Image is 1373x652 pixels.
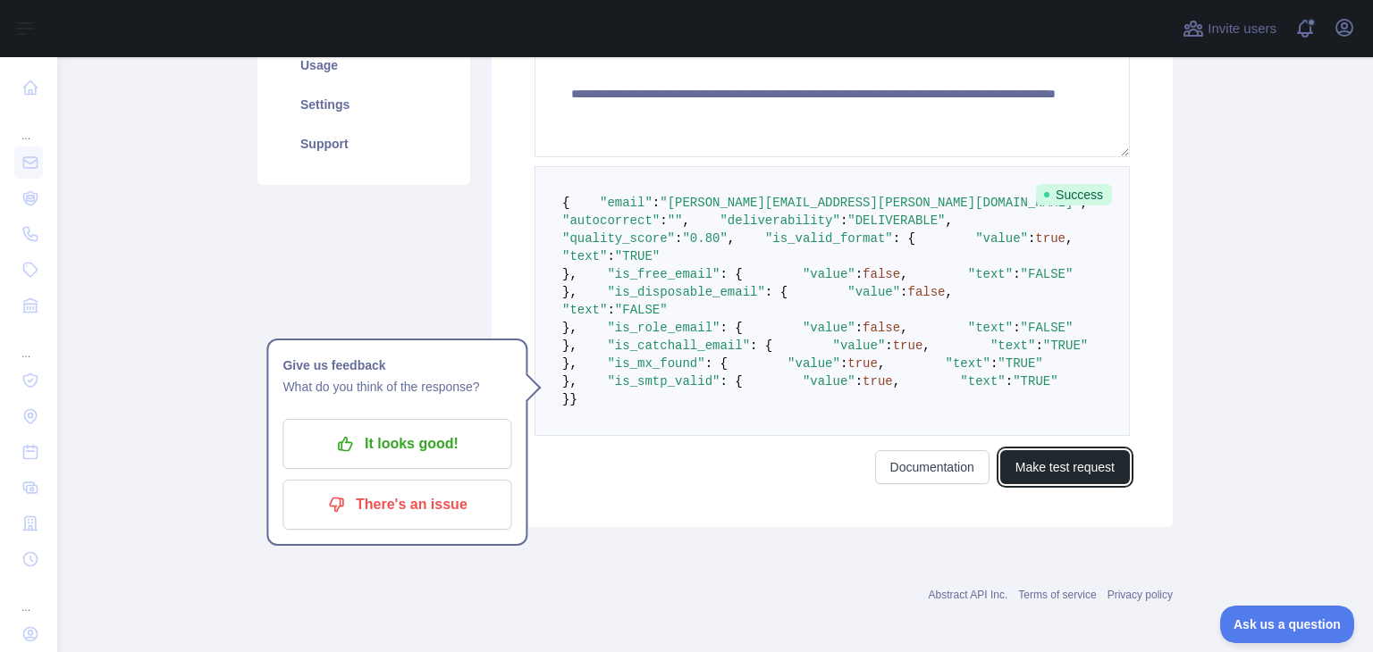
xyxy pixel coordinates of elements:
[788,356,840,371] span: "value"
[607,339,750,353] span: "is_catchall_email"
[750,339,772,353] span: : {
[922,339,930,353] span: ,
[720,374,742,389] span: : {
[863,267,900,281] span: false
[765,231,893,246] span: "is_valid_format"
[607,267,720,281] span: "is_free_email"
[562,196,569,210] span: {
[296,489,498,520] p: There's an issue
[803,267,855,281] span: "value"
[14,107,43,143] div: ...
[279,85,449,124] a: Settings
[1108,589,1173,601] a: Privacy policy
[1013,267,1020,281] span: :
[968,321,1013,335] span: "text"
[1013,374,1057,389] span: "TRUE"
[855,374,863,389] span: :
[946,285,953,299] span: ,
[990,356,998,371] span: :
[893,374,900,389] span: ,
[607,356,704,371] span: "is_mx_found"
[946,213,953,228] span: ,
[803,374,855,389] span: "value"
[1021,267,1074,281] span: "FALSE"
[1013,321,1020,335] span: :
[668,213,683,228] span: ""
[1021,321,1074,335] span: "FALSE"
[1043,339,1088,353] span: "TRUE"
[607,303,614,317] span: :
[562,231,675,246] span: "quality_score"
[765,285,788,299] span: : {
[1018,589,1096,601] a: Terms of service
[600,196,653,210] span: "email"
[968,267,1013,281] span: "text"
[855,321,863,335] span: :
[607,374,720,389] span: "is_smtp_valid"
[833,339,886,353] span: "value"
[847,213,945,228] span: "DELIVERABLE"
[946,356,990,371] span: "text"
[562,339,577,353] span: },
[893,339,923,353] span: true
[282,419,511,469] button: It looks good!
[562,374,577,389] span: },
[607,321,720,335] span: "is_role_email"
[562,392,569,406] span: }
[1028,231,1035,246] span: :
[840,356,847,371] span: :
[615,249,660,263] span: "TRUE"
[615,303,668,317] span: "FALSE"
[14,325,43,361] div: ...
[863,374,893,389] span: true
[1035,231,1066,246] span: true
[1220,606,1355,643] iframe: Toggle Customer Support
[885,339,892,353] span: :
[840,213,847,228] span: :
[847,356,878,371] span: true
[562,267,577,281] span: },
[282,376,511,397] p: What do you think of the response?
[878,356,885,371] span: ,
[1000,450,1130,484] button: Make test request
[900,267,907,281] span: ,
[675,231,682,246] span: :
[282,480,511,530] button: There's an issue
[908,285,946,299] span: false
[728,231,735,246] span: ,
[1036,184,1112,205] span: Success
[900,321,907,335] span: ,
[863,321,900,335] span: false
[893,231,915,246] span: : {
[279,46,449,85] a: Usage
[720,213,839,228] span: "deliverability"
[607,249,614,263] span: :
[282,355,511,376] h1: Give us feedback
[998,356,1042,371] span: "TRUE"
[562,321,577,335] span: },
[562,285,577,299] span: },
[660,196,1080,210] span: "[PERSON_NAME][EMAIL_ADDRESS][PERSON_NAME][DOMAIN_NAME]"
[929,589,1008,601] a: Abstract API Inc.
[1066,231,1073,246] span: ,
[607,285,764,299] span: "is_disposable_email"
[705,356,728,371] span: : {
[875,450,990,484] a: Documentation
[14,579,43,614] div: ...
[1006,374,1013,389] span: :
[720,321,742,335] span: : {
[855,267,863,281] span: :
[562,213,660,228] span: "autocorrect"
[1035,339,1042,353] span: :
[562,249,607,263] span: "text"
[660,213,667,228] span: :
[990,339,1035,353] span: "text"
[960,374,1005,389] span: "text"
[1208,19,1276,39] span: Invite users
[562,356,577,371] span: },
[900,285,907,299] span: :
[975,231,1028,246] span: "value"
[847,285,900,299] span: "value"
[1081,196,1088,210] span: ,
[296,429,498,459] p: It looks good!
